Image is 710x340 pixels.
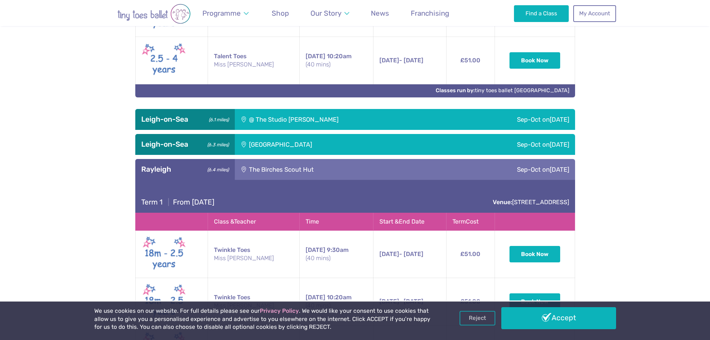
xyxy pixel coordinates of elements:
[367,4,393,22] a: News
[429,159,575,180] div: Sep-Oct on
[141,115,229,124] h3: Leigh-on-Sea
[509,293,560,310] button: Book Now
[141,140,229,149] h3: Leigh-on-Sea
[299,213,373,230] th: Time
[379,250,399,258] span: [DATE]
[142,283,186,321] img: Twinkle toes New (May 2025)
[407,4,453,22] a: Franchising
[446,278,495,325] td: £51.00
[299,231,373,278] td: 9:30am
[206,115,228,123] small: (6.1 miles)
[379,298,399,305] span: [DATE]
[446,231,495,278] td: £51.00
[142,41,186,79] img: Talent toes New (May 2025)
[306,53,325,60] span: [DATE]
[509,246,560,262] button: Book Now
[460,311,495,325] a: Reject
[202,9,241,18] span: Programme
[306,294,325,301] span: [DATE]
[306,254,367,262] small: (40 mins)
[272,9,289,18] span: Shop
[373,213,446,230] th: Start & End Date
[514,5,569,22] a: Find a Class
[141,165,229,174] h3: Rayleigh
[208,37,299,84] td: Talent Toes
[208,278,299,325] td: Twinkle Toes
[550,141,569,148] span: [DATE]
[208,231,299,278] td: Twinkle Toes
[446,37,495,84] td: £51.00
[205,165,228,173] small: (6.4 miles)
[205,140,228,148] small: (6.3 miles)
[509,52,560,69] button: Book Now
[141,198,162,206] span: Term 1
[306,246,325,253] span: [DATE]
[235,134,427,155] div: [GEOGRAPHIC_DATA]
[493,199,569,206] a: Venue:[STREET_ADDRESS]
[142,235,186,273] img: Twinkle toes New (May 2025)
[501,307,616,329] a: Accept
[573,5,616,22] a: My Account
[427,134,575,155] div: Sep-Oct on
[306,60,367,69] small: (40 mins)
[307,4,353,22] a: Our Story
[299,37,373,84] td: 10:20am
[260,308,299,314] a: Privacy Policy
[141,198,214,207] h4: From [DATE]
[214,254,293,262] small: Miss [PERSON_NAME]
[379,57,399,64] span: [DATE]
[379,250,423,258] span: - [DATE]
[411,9,449,18] span: Franchising
[214,60,293,69] small: Miss [PERSON_NAME]
[379,298,423,305] span: - [DATE]
[446,213,495,230] th: Term Cost
[199,4,252,22] a: Programme
[208,213,299,230] th: Class & Teacher
[94,4,214,24] img: tiny toes ballet
[436,87,475,94] strong: Classes run by:
[550,116,569,123] span: [DATE]
[436,87,569,94] a: Classes run by:tiny toes ballet [GEOGRAPHIC_DATA]
[379,57,423,64] span: - [DATE]
[371,9,389,18] span: News
[164,198,173,206] span: |
[310,9,341,18] span: Our Story
[235,159,429,180] div: The Birches Scout Hut
[94,307,433,331] p: We use cookies on our website. For full details please see our . We would like your consent to us...
[449,109,575,130] div: Sep-Oct on
[299,278,373,325] td: 10:20am
[235,109,449,130] div: @ The Studio [PERSON_NAME]
[268,4,293,22] a: Shop
[550,166,569,173] span: [DATE]
[493,199,512,206] strong: Venue:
